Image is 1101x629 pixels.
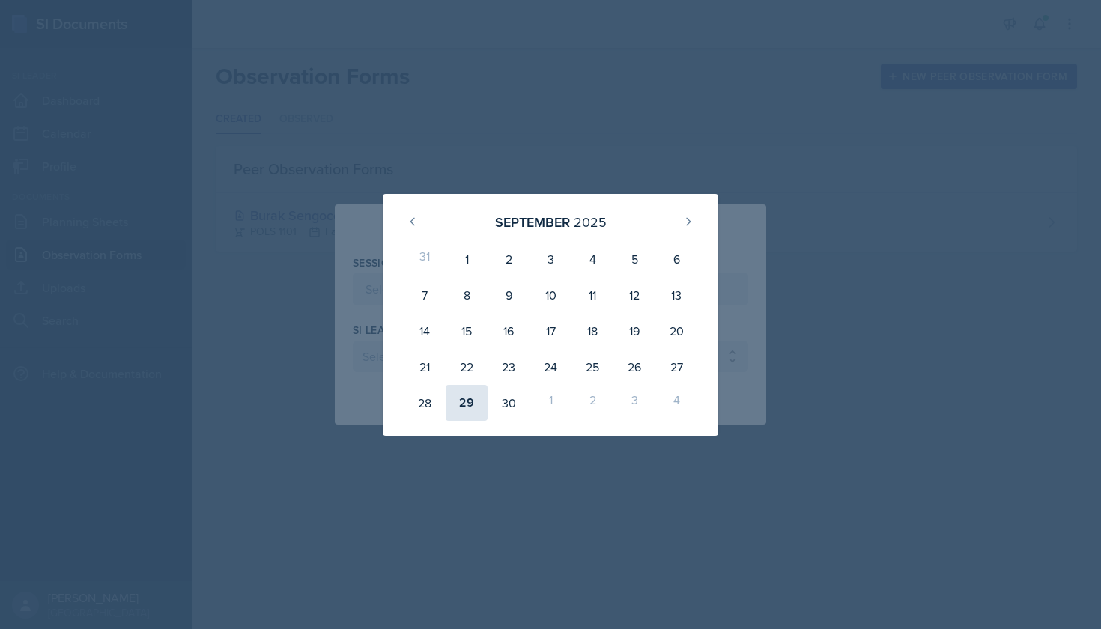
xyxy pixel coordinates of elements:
div: 18 [571,313,613,349]
div: 3 [530,241,571,277]
div: 17 [530,313,571,349]
div: 13 [655,277,697,313]
div: 16 [488,313,530,349]
div: 2 [488,241,530,277]
div: 2025 [574,212,607,232]
div: 25 [571,349,613,385]
div: 15 [446,313,488,349]
div: 22 [446,349,488,385]
div: 3 [613,385,655,421]
div: 4 [571,241,613,277]
div: 31 [404,241,446,277]
div: 24 [530,349,571,385]
div: 11 [571,277,613,313]
div: 23 [488,349,530,385]
div: 5 [613,241,655,277]
div: 7 [404,277,446,313]
div: 1 [530,385,571,421]
div: 1 [446,241,488,277]
div: 30 [488,385,530,421]
div: 29 [446,385,488,421]
div: 6 [655,241,697,277]
div: 26 [613,349,655,385]
div: 8 [446,277,488,313]
div: 9 [488,277,530,313]
div: 12 [613,277,655,313]
div: 2 [571,385,613,421]
div: 4 [655,385,697,421]
div: 27 [655,349,697,385]
div: 21 [404,349,446,385]
div: 19 [613,313,655,349]
div: 14 [404,313,446,349]
div: September [495,212,570,232]
div: 10 [530,277,571,313]
div: 28 [404,385,446,421]
div: 20 [655,313,697,349]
